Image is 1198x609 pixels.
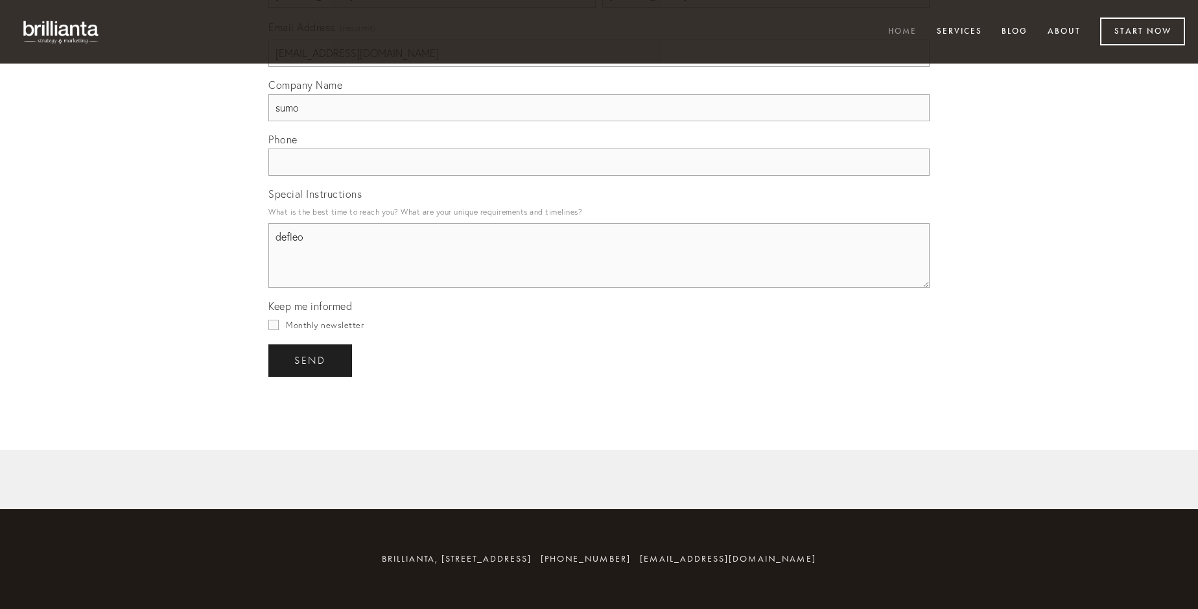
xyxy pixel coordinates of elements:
textarea: defleo [268,223,930,288]
span: Special Instructions [268,187,362,200]
a: Blog [993,21,1036,43]
span: Monthly newsletter [286,320,364,330]
a: [EMAIL_ADDRESS][DOMAIN_NAME] [640,553,816,564]
button: sendsend [268,344,352,377]
span: [PHONE_NUMBER] [541,553,631,564]
p: What is the best time to reach you? What are your unique requirements and timelines? [268,203,930,221]
img: brillianta - research, strategy, marketing [13,13,110,51]
a: About [1039,21,1089,43]
span: brillianta, [STREET_ADDRESS] [382,553,532,564]
input: Monthly newsletter [268,320,279,330]
a: Home [880,21,925,43]
span: send [294,355,326,366]
span: Keep me informed [268,300,352,313]
a: Start Now [1100,18,1185,45]
a: Services [928,21,991,43]
span: Phone [268,133,298,146]
span: Company Name [268,78,342,91]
